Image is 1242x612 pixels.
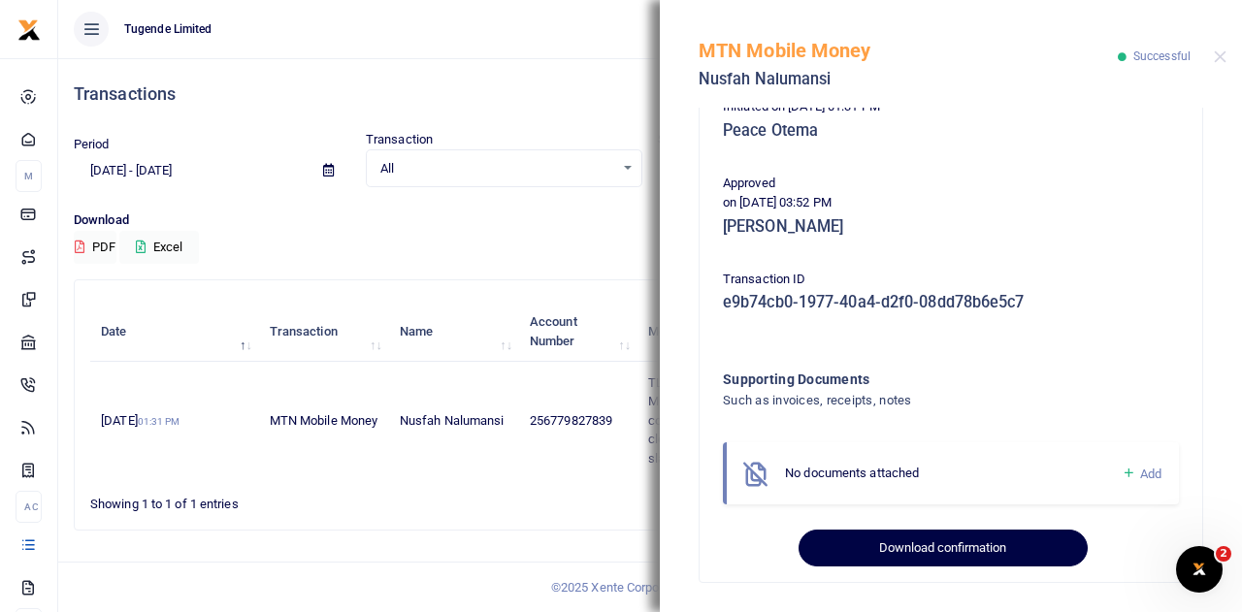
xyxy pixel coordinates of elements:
h4: Transactions [74,83,1226,105]
span: Successful [1133,49,1191,63]
label: Status [658,130,695,149]
button: Excel [119,231,199,264]
p: on [DATE] 03:52 PM [723,193,1179,213]
h4: Supporting Documents [723,369,1100,390]
button: Close [1214,50,1226,63]
span: Add [1140,467,1161,481]
iframe: Intercom live chat [1176,546,1223,593]
span: [DATE] [101,413,180,428]
p: Approved [723,174,1179,194]
span: MTN Mobile Money [270,413,378,428]
button: PDF [74,231,116,264]
span: All [380,159,614,178]
th: Transaction: activate to sort column ascending [259,302,389,362]
span: No documents attached [785,466,919,480]
span: 2 [1216,546,1231,562]
a: Add [1122,463,1161,485]
div: Showing 1 to 1 of 1 entries [90,484,549,514]
button: Download confirmation [799,530,1087,566]
th: Name: activate to sort column ascending [389,302,519,362]
h5: Nusfah Nalumansi [699,70,1118,89]
label: Period [74,135,110,154]
h5: Peace Otema [723,121,1179,141]
th: Memo: activate to sort column ascending [637,302,772,362]
span: 256779827839 [530,413,612,428]
span: Tugende Limited [116,20,220,38]
li: M [16,160,42,192]
img: logo-small [17,18,41,42]
h5: [PERSON_NAME] [723,217,1179,237]
label: Transaction [366,130,433,149]
th: Account Number: activate to sort column ascending [519,302,637,362]
th: Date: activate to sort column descending [90,302,259,362]
span: TLUG013962 Mukono Gabbage collection Pavers cleaning and slashing [648,375,746,466]
p: Transaction ID [723,270,1179,290]
p: Initiated on [DATE] 01:31 PM [723,97,1179,117]
small: 01:31 PM [138,416,180,427]
h5: e9b74cb0-1977-40a4-d2f0-08dd78b6e5c7 [723,293,1179,312]
li: Ac [16,491,42,523]
input: select period [74,154,308,187]
a: logo-small logo-large logo-large [17,21,41,36]
span: Nusfah Nalumansi [400,413,505,428]
p: Download [74,210,1226,231]
h4: Such as invoices, receipts, notes [723,390,1100,411]
h5: MTN Mobile Money [699,39,1118,62]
